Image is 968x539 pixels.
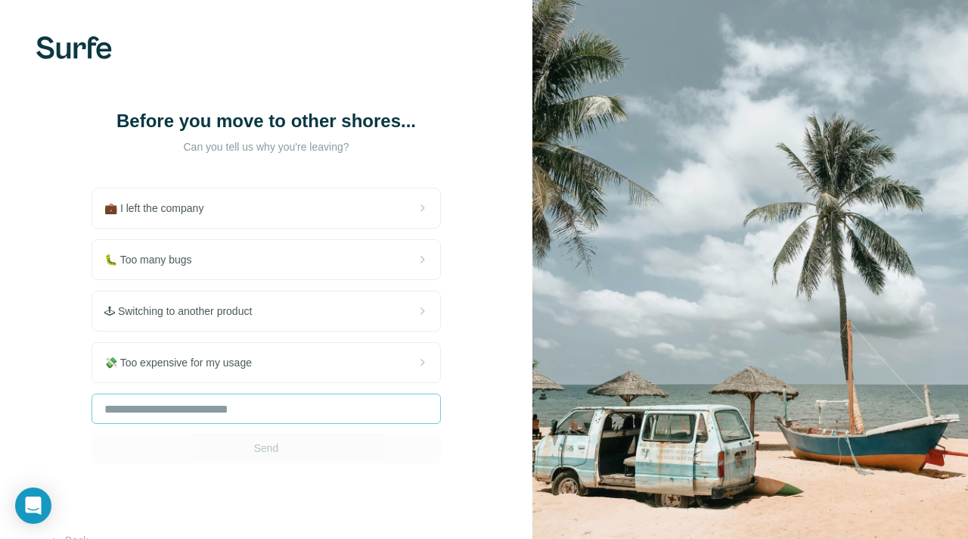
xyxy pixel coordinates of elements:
h1: Before you move to other shores... [115,109,417,133]
div: Open Intercom Messenger [15,488,51,524]
img: Surfe's logo [36,36,112,59]
span: 💸 Too expensive for my usage [104,355,264,370]
span: 🐛 Too many bugs [104,252,204,267]
span: 💼 I left the company [104,201,216,216]
span: 🕹 Switching to another product [104,304,264,319]
p: Can you tell us why you're leaving? [115,139,417,154]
